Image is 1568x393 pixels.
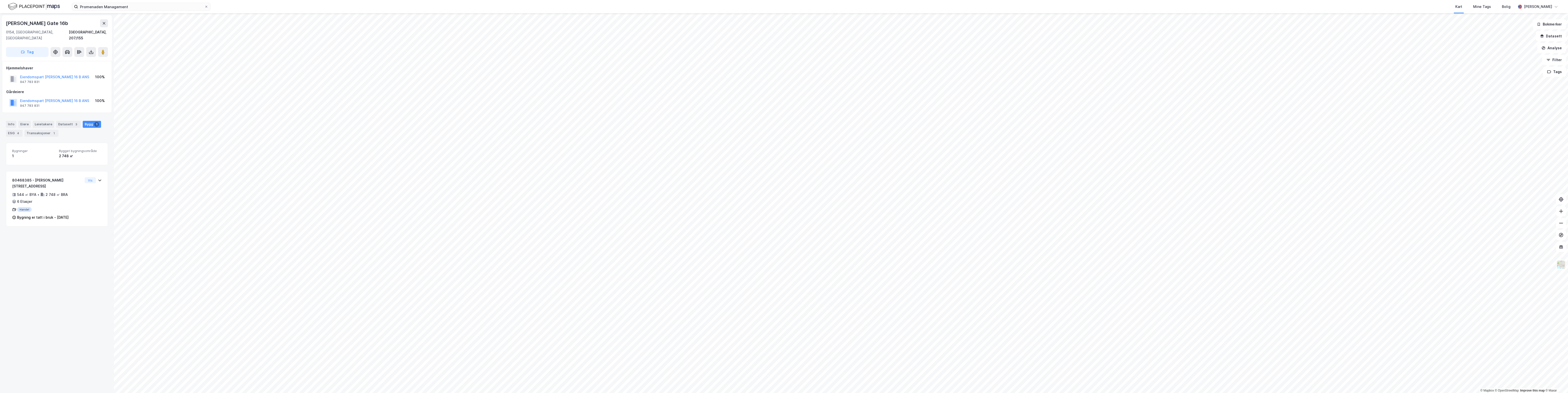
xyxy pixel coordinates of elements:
img: Z [1556,260,1566,269]
div: 2 748 ㎡ BRA [46,192,68,198]
div: Transaksjoner [25,130,58,137]
span: Bygget bygningsområde [59,149,102,153]
a: Mapbox [1480,389,1494,392]
a: Improve this map [1520,389,1545,392]
div: Eiere [18,121,31,128]
div: ESG [6,130,23,137]
div: Hjemmelshaver [6,65,108,71]
button: Tag [6,47,49,57]
button: Vis [85,177,96,183]
input: Søk på adresse, matrikkel, gårdeiere, leietakere eller personer [78,3,204,10]
div: 4 [16,131,21,136]
span: Bygninger [12,149,55,153]
div: 1 [94,122,99,127]
div: Kart [1455,4,1462,10]
div: [GEOGRAPHIC_DATA], 207/155 [69,29,108,41]
div: Gårdeiere [6,89,108,95]
div: Bygning er tatt i bruk - [DATE] [17,214,69,220]
div: 100% [95,74,105,80]
img: logo.f888ab2527a4732fd821a326f86c7f29.svg [8,2,60,11]
button: Datasett [1536,31,1566,41]
div: 947 783 831 [20,104,40,108]
div: Bygg [83,121,101,128]
button: Bokmerker [1533,19,1566,29]
div: 1 [52,131,56,136]
button: Analyse [1537,43,1566,53]
div: 947 783 831 [20,80,40,84]
div: 1 [12,153,55,159]
div: 80468385 - [PERSON_NAME][STREET_ADDRESS] [12,177,83,189]
div: Leietakere [33,121,54,128]
button: Filter [1542,55,1566,65]
div: 100% [95,98,105,104]
div: 544 ㎡ BYA [17,192,36,198]
div: • [37,193,39,197]
div: 2 748 ㎡ [59,153,102,159]
a: OpenStreetMap [1495,389,1519,392]
div: Bolig [1502,4,1511,10]
button: Tags [1543,67,1566,77]
iframe: Chat Widget [1543,369,1568,393]
div: 6 Etasjer [17,199,32,205]
div: 3 [74,122,79,127]
div: Mine Tags [1473,4,1491,10]
div: [PERSON_NAME] Gate 16b [6,19,69,27]
div: Info [6,121,16,128]
div: [PERSON_NAME] [1524,4,1552,10]
div: 0154, [GEOGRAPHIC_DATA], [GEOGRAPHIC_DATA] [6,29,69,41]
div: Datasett [56,121,81,128]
